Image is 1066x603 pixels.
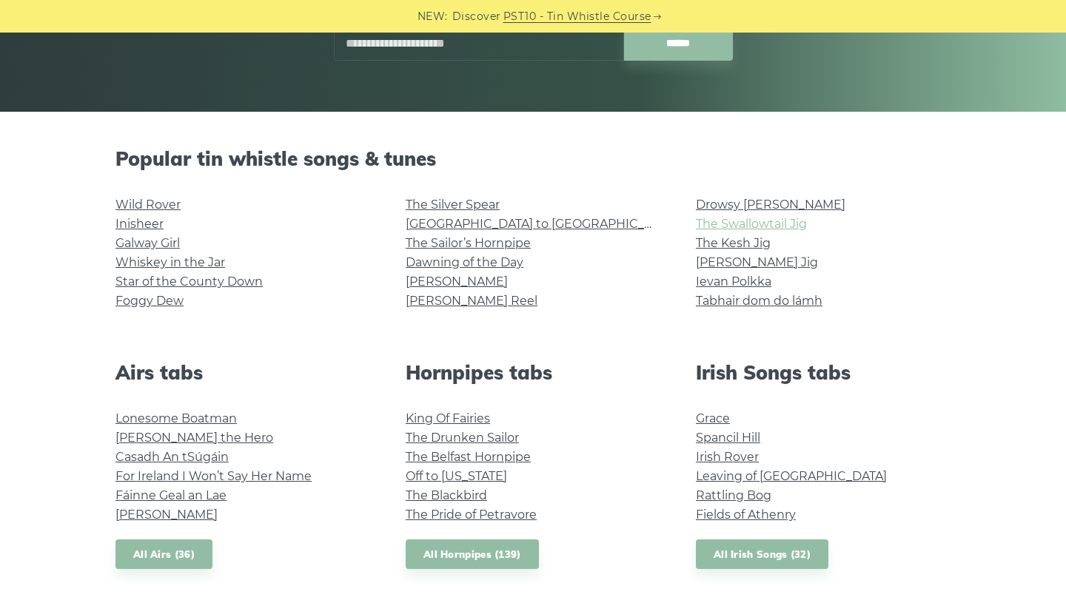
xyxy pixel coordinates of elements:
[115,361,370,384] h2: Airs tabs
[115,411,237,425] a: Lonesome Boatman
[503,8,651,25] a: PST10 - Tin Whistle Course
[406,450,531,464] a: The Belfast Hornpipe
[696,539,828,570] a: All Irish Songs (32)
[115,539,212,570] a: All Airs (36)
[115,450,229,464] a: Casadh An tSúgáin
[696,431,760,445] a: Spancil Hill
[115,255,225,269] a: Whiskey in the Jar
[115,508,218,522] a: [PERSON_NAME]
[406,539,539,570] a: All Hornpipes (139)
[696,411,730,425] a: Grace
[115,294,184,308] a: Foggy Dew
[696,469,887,483] a: Leaving of [GEOGRAPHIC_DATA]
[406,198,500,212] a: The Silver Spear
[406,469,507,483] a: Off to [US_STATE]
[406,361,660,384] h2: Hornpipes tabs
[696,361,951,384] h2: Irish Songs tabs
[418,8,448,25] span: NEW:
[115,198,181,212] a: Wild Rover
[406,236,531,250] a: The Sailor’s Hornpipe
[406,274,508,289] a: [PERSON_NAME]
[452,8,501,25] span: Discover
[696,198,845,212] a: Drowsy [PERSON_NAME]
[696,508,796,522] a: Fields of Athenry
[406,431,519,445] a: The Drunken Sailor
[406,294,537,308] a: [PERSON_NAME] Reel
[115,147,951,170] h2: Popular tin whistle songs & tunes
[696,488,771,502] a: Rattling Bog
[115,488,227,502] a: Fáinne Geal an Lae
[696,236,771,250] a: The Kesh Jig
[406,217,679,231] a: [GEOGRAPHIC_DATA] to [GEOGRAPHIC_DATA]
[115,469,312,483] a: For Ireland I Won’t Say Her Name
[115,217,164,231] a: Inisheer
[115,274,263,289] a: Star of the County Down
[115,431,273,445] a: [PERSON_NAME] the Hero
[696,255,818,269] a: [PERSON_NAME] Jig
[406,255,523,269] a: Dawning of the Day
[406,411,490,425] a: King Of Fairies
[115,236,180,250] a: Galway Girl
[406,488,487,502] a: The Blackbird
[696,274,771,289] a: Ievan Polkka
[696,294,822,308] a: Tabhair dom do lámh
[696,450,759,464] a: Irish Rover
[696,217,807,231] a: The Swallowtail Jig
[406,508,537,522] a: The Pride of Petravore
